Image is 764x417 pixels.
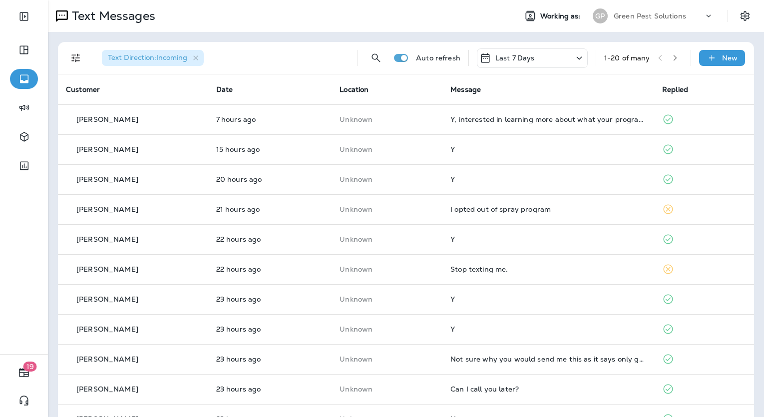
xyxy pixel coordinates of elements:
p: Sep 22, 2025 05:40 PM [216,295,324,303]
span: Working as: [540,12,583,20]
div: Y [450,175,646,183]
p: [PERSON_NAME] [76,355,138,363]
p: Sep 23, 2025 09:37 AM [216,115,324,123]
p: [PERSON_NAME] [76,205,138,213]
div: Y [450,145,646,153]
span: Customer [66,85,100,94]
p: Sep 22, 2025 05:24 PM [216,325,324,333]
p: Last 7 Days [495,54,535,62]
button: Search Messages [366,48,386,68]
div: Y [450,295,646,303]
p: Sep 22, 2025 05:04 PM [216,385,324,393]
button: Settings [736,7,754,25]
div: Not sure why you would send me this as it says only good for new customers. I am a current customer. [450,355,646,363]
p: [PERSON_NAME] [76,235,138,243]
div: Can I call you later? [450,385,646,393]
div: Y [450,325,646,333]
button: Filters [66,48,86,68]
p: Green Pest Solutions [614,12,686,20]
p: This customer does not have a last location and the phone number they messaged is not assigned to... [340,325,434,333]
button: 19 [10,363,38,383]
div: Stop texting me. [450,265,646,273]
p: [PERSON_NAME] [76,325,138,333]
p: Sep 23, 2025 01:22 AM [216,145,324,153]
div: Y [450,235,646,243]
p: Sep 22, 2025 07:33 PM [216,205,324,213]
span: Message [450,85,481,94]
span: Location [340,85,369,94]
div: Text Direction:Incoming [102,50,204,66]
p: Auto refresh [416,54,460,62]
div: 1 - 20 of many [604,54,650,62]
span: Text Direction : Incoming [108,53,187,62]
p: Sep 22, 2025 05:15 PM [216,355,324,363]
p: Text Messages [68,8,155,23]
p: [PERSON_NAME] [76,295,138,303]
p: Sep 22, 2025 06:27 PM [216,265,324,273]
p: This customer does not have a last location and the phone number they messaged is not assigned to... [340,235,434,243]
p: This customer does not have a last location and the phone number they messaged is not assigned to... [340,265,434,273]
p: [PERSON_NAME] [76,265,138,273]
p: [PERSON_NAME] [76,115,138,123]
p: This customer does not have a last location and the phone number they messaged is not assigned to... [340,385,434,393]
p: This customer does not have a last location and the phone number they messaged is not assigned to... [340,205,434,213]
p: This customer does not have a last location and the phone number they messaged is not assigned to... [340,355,434,363]
p: Sep 22, 2025 08:35 PM [216,175,324,183]
p: This customer does not have a last location and the phone number they messaged is not assigned to... [340,295,434,303]
p: This customer does not have a last location and the phone number they messaged is not assigned to... [340,115,434,123]
span: Replied [662,85,688,94]
p: [PERSON_NAME] [76,175,138,183]
span: Date [216,85,233,94]
p: New [722,54,738,62]
div: I opted out of spray program [450,205,646,213]
span: 19 [23,362,37,372]
div: GP [593,8,608,23]
p: This customer does not have a last location and the phone number they messaged is not assigned to... [340,175,434,183]
p: This customer does not have a last location and the phone number they messaged is not assigned to... [340,145,434,153]
div: Y, interested in learning more about what your program covers [450,115,646,123]
p: [PERSON_NAME] [76,145,138,153]
p: [PERSON_NAME] [76,385,138,393]
p: Sep 22, 2025 06:45 PM [216,235,324,243]
button: Expand Sidebar [10,6,38,26]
